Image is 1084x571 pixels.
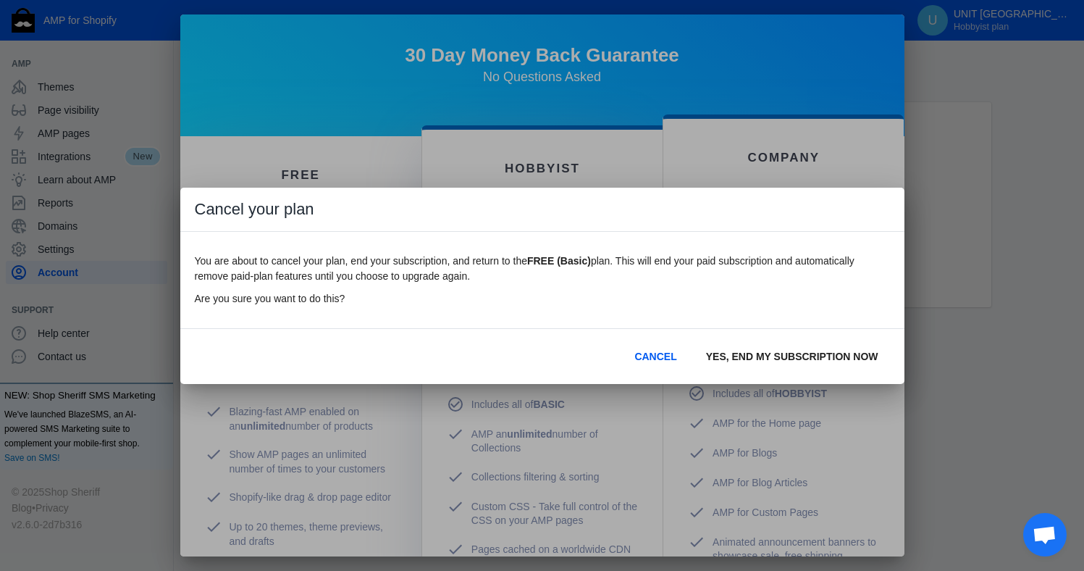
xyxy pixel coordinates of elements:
[180,188,904,232] h1: Cancel your plan
[706,351,878,362] span: YES, END MY SUBSCRIPTION NOW
[195,254,890,284] p: You are about to cancel your plan, end your subscription, and return to the plan. This will end y...
[1023,513,1067,557] div: Chat öffnen
[195,291,890,307] p: Are you sure you want to do this?
[623,343,688,370] button: CANCEL
[527,255,591,267] b: FREE (Basic)
[694,343,890,370] button: YES, END MY SUBSCRIPTION NOW
[634,351,676,362] span: CANCEL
